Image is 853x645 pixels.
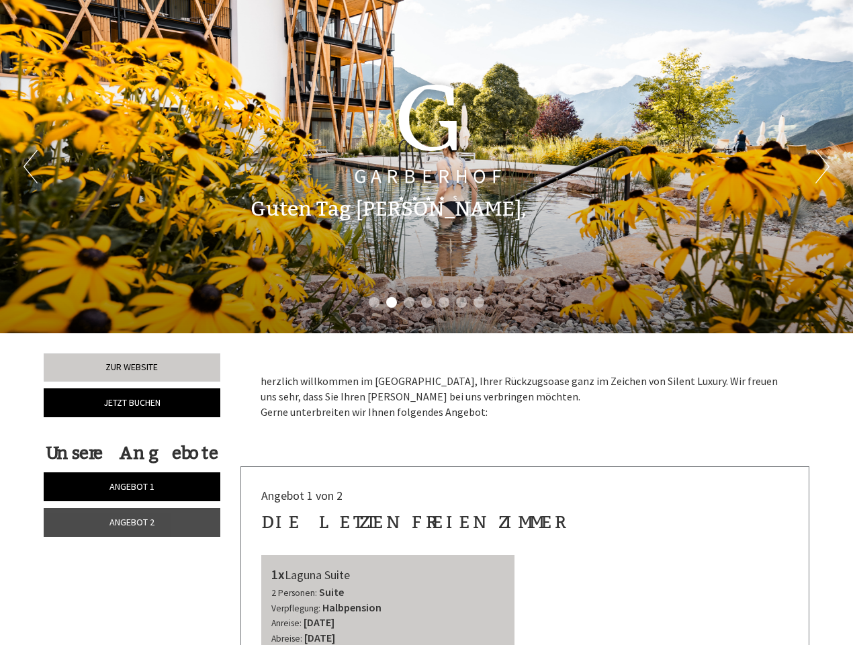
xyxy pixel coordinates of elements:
small: Abreise: [271,633,302,644]
b: [DATE] [304,615,334,629]
p: herzlich willkommen im [GEOGRAPHIC_DATA], Ihrer Rückzugsoase ganz im Zeichen von Silent Luxury. W... [261,374,790,420]
button: Next [815,150,829,183]
b: 1x [271,566,285,583]
a: Zur Website [44,353,220,382]
b: [DATE] [304,631,335,644]
span: Angebot 1 von 2 [261,488,343,503]
div: Laguna Suite [271,565,505,585]
small: 2 Personen: [271,587,317,599]
b: Suite [319,585,344,599]
button: Previous [24,150,38,183]
div: die letzten freien Zimmer [261,510,561,535]
span: Angebot 1 [109,480,154,492]
small: Anreise: [271,617,302,629]
div: Unsere Angebote [44,441,220,466]
span: Angebot 2 [109,516,154,528]
h1: Guten Tag [PERSON_NAME], [251,198,527,220]
b: Halbpension [322,601,381,614]
small: Verpflegung: [271,603,320,614]
a: Jetzt buchen [44,388,220,417]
